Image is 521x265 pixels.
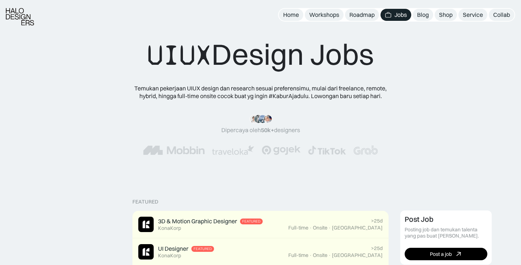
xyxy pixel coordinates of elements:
[309,225,312,231] div: ·
[313,225,327,231] div: Onsite
[328,252,331,258] div: ·
[279,9,303,21] a: Home
[132,211,389,238] a: Job Image3D & Motion Graphic DesignerFeaturedKonaKorp>25dFull-time·Onsite·[GEOGRAPHIC_DATA]
[381,9,411,21] a: Jobs
[138,244,154,260] img: Job Image
[394,11,407,19] div: Jobs
[288,225,308,231] div: Full-time
[158,245,188,253] div: UI Designer
[158,217,237,225] div: 3D & Motion Graphic Designer
[489,9,514,21] a: Collab
[288,252,308,258] div: Full-time
[371,218,383,224] div: >25d
[332,252,383,258] div: [GEOGRAPHIC_DATA]
[221,126,300,134] div: Dipercaya oleh designers
[242,219,260,224] div: Featured
[305,9,344,21] a: Workshops
[405,248,487,260] a: Post a job
[430,251,452,257] div: Post a job
[463,11,483,19] div: Service
[194,247,212,251] div: Featured
[283,11,299,19] div: Home
[132,199,158,205] div: Featured
[309,252,312,258] div: ·
[417,11,429,19] div: Blog
[435,9,457,21] a: Shop
[158,253,181,259] div: KonaKorp
[313,252,327,258] div: Onsite
[349,11,375,19] div: Roadmap
[345,9,379,21] a: Roadmap
[158,225,181,231] div: KonaKorp
[328,225,331,231] div: ·
[458,9,487,21] a: Service
[439,11,453,19] div: Shop
[147,37,374,73] div: Design Jobs
[493,11,510,19] div: Collab
[405,215,434,224] div: Post Job
[309,11,339,19] div: Workshops
[405,227,487,239] div: Posting job dan temukan talenta yang pas buat [PERSON_NAME].
[332,225,383,231] div: [GEOGRAPHIC_DATA]
[147,38,211,73] span: UIUX
[371,245,383,251] div: >25d
[261,126,274,134] span: 50k+
[129,85,392,100] div: Temukan pekerjaan UIUX design dan research sesuai preferensimu, mulai dari freelance, remote, hyb...
[138,217,154,232] img: Job Image
[413,9,433,21] a: Blog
